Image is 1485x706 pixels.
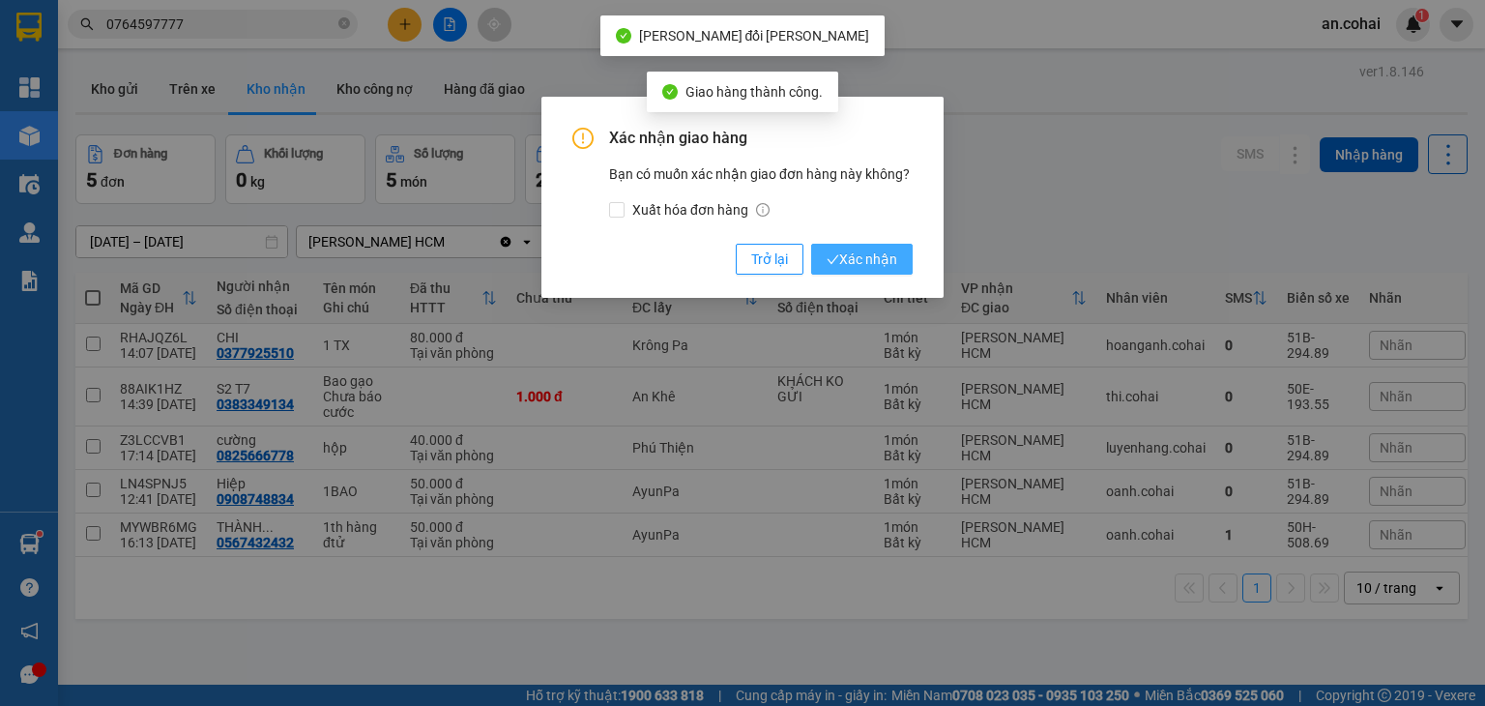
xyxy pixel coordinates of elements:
span: check [827,253,839,266]
span: Xác nhận giao hàng [609,128,913,149]
span: Giao hàng thành công. [685,84,823,100]
span: check-circle [662,84,678,100]
button: Trở lại [736,244,803,275]
button: checkXác nhận [811,244,913,275]
span: check-circle [616,28,631,44]
span: exclamation-circle [572,128,594,149]
span: Trở lại [751,249,788,270]
div: Bạn có muốn xác nhận giao đơn hàng này không? [609,163,913,221]
span: Xác nhận [827,249,897,270]
span: [PERSON_NAME] đổi [PERSON_NAME] [639,28,870,44]
span: info-circle [756,203,770,217]
span: Xuất hóa đơn hàng [625,199,777,221]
